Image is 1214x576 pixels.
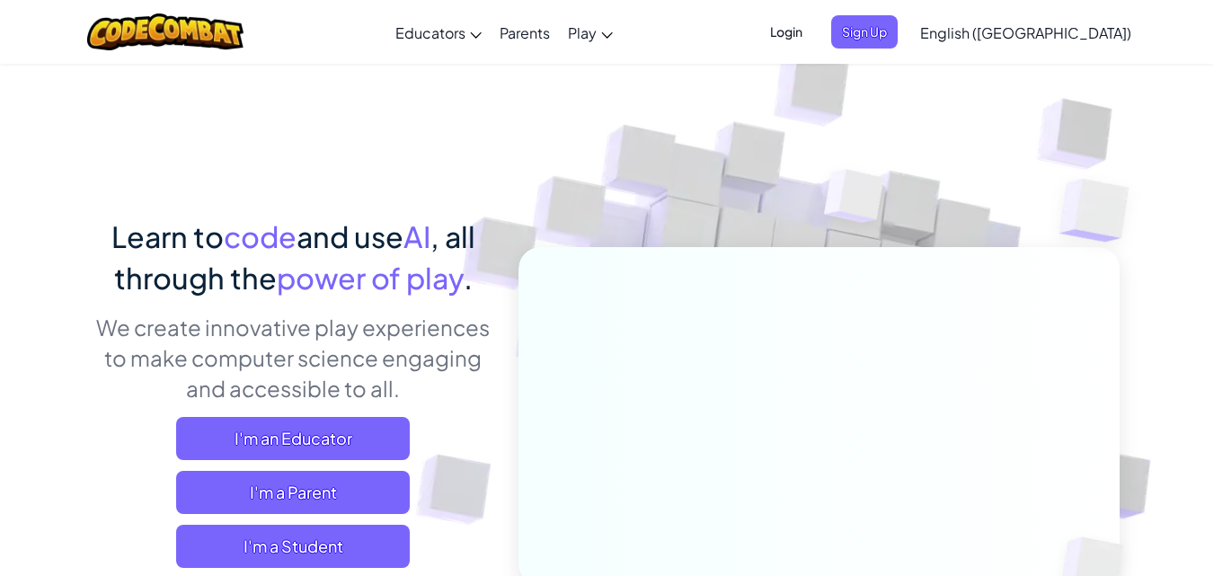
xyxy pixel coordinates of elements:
[403,218,430,254] span: AI
[111,218,224,254] span: Learn to
[559,8,622,57] a: Play
[920,23,1131,42] span: English ([GEOGRAPHIC_DATA])
[297,218,403,254] span: and use
[464,260,473,296] span: .
[395,23,465,42] span: Educators
[386,8,491,57] a: Educators
[176,525,410,568] button: I'm a Student
[790,134,919,268] img: Overlap cubes
[1023,135,1179,287] img: Overlap cubes
[277,260,464,296] span: power of play
[176,471,410,514] a: I'm a Parent
[95,312,492,403] p: We create innovative play experiences to make computer science engaging and accessible to all.
[911,8,1140,57] a: English ([GEOGRAPHIC_DATA])
[759,15,813,49] button: Login
[491,8,559,57] a: Parents
[176,417,410,460] a: I'm an Educator
[568,23,597,42] span: Play
[224,218,297,254] span: code
[87,13,244,50] img: CodeCombat logo
[831,15,898,49] button: Sign Up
